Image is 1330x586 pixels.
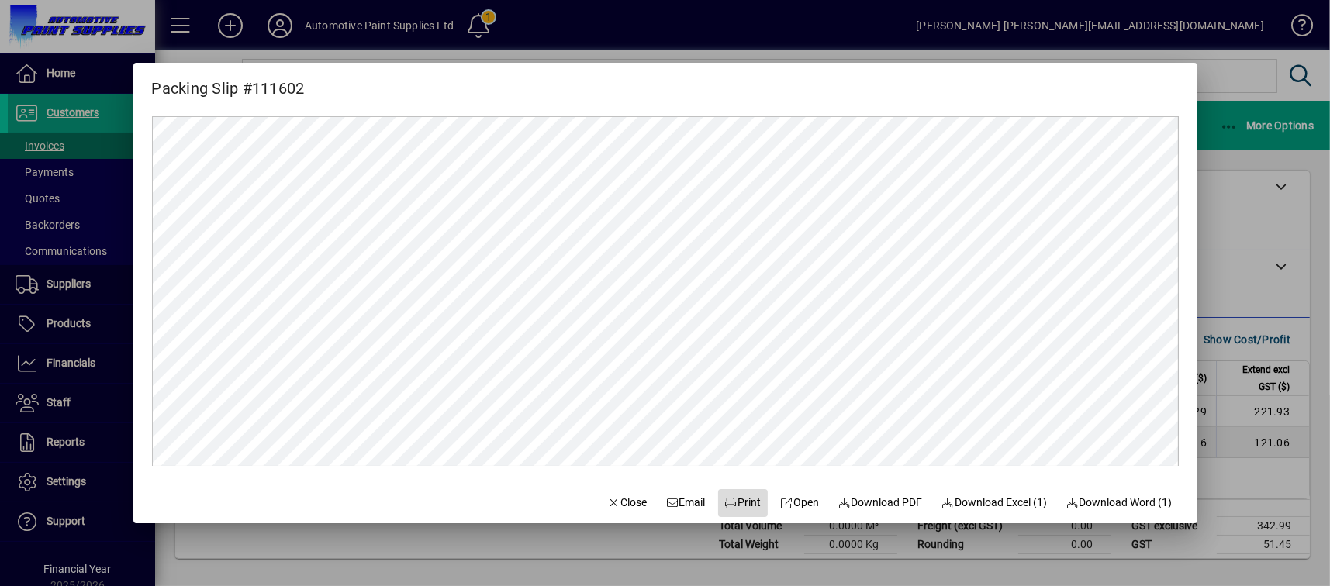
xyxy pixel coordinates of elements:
[1059,489,1179,517] button: Download Word (1)
[941,495,1048,511] span: Download Excel (1)
[1066,495,1173,511] span: Download Word (1)
[724,495,762,511] span: Print
[838,495,923,511] span: Download PDF
[659,489,712,517] button: Email
[601,489,654,517] button: Close
[133,63,323,101] h2: Packing Slip #111602
[780,495,820,511] span: Open
[607,495,648,511] span: Close
[774,489,826,517] a: Open
[718,489,768,517] button: Print
[935,489,1054,517] button: Download Excel (1)
[831,489,929,517] a: Download PDF
[665,495,706,511] span: Email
